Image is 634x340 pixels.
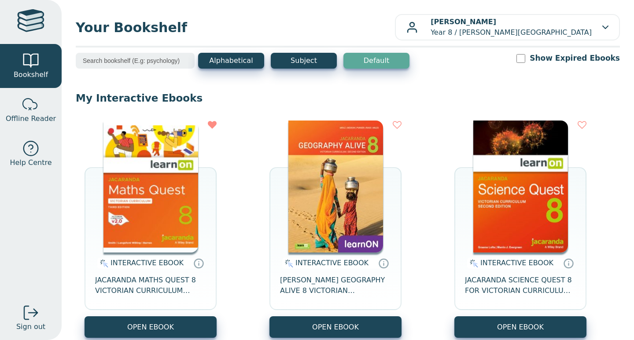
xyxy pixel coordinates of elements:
[465,275,576,296] span: JACARANDA SCIENCE QUEST 8 FOR VICTORIAN CURRICULUM LEARNON 2E EBOOK
[10,157,52,168] span: Help Centre
[271,53,337,69] button: Subject
[288,121,383,252] img: 5407fe0c-7f91-e911-a97e-0272d098c78b.jpg
[198,53,264,69] button: Alphabetical
[563,258,574,268] a: Interactive eBooks are accessed online via the publisher’s portal. They contain interactive resou...
[97,258,108,269] img: interactive.svg
[431,18,496,26] b: [PERSON_NAME]
[111,259,184,267] span: INTERACTIVE EBOOK
[16,322,45,332] span: Sign out
[480,259,553,267] span: INTERACTIVE EBOOK
[269,316,402,338] button: OPEN EBOOK
[85,316,217,338] button: OPEN EBOOK
[467,258,478,269] img: interactive.svg
[454,316,586,338] button: OPEN EBOOK
[473,121,568,252] img: fffb2005-5288-ea11-a992-0272d098c78b.png
[295,259,369,267] span: INTERACTIVE EBOOK
[76,18,395,37] span: Your Bookshelf
[95,275,206,296] span: JACARANDA MATHS QUEST 8 VICTORIAN CURRICULUM LEARNON EBOOK 3E
[193,258,204,268] a: Interactive eBooks are accessed online via the publisher’s portal. They contain interactive resou...
[282,258,293,269] img: interactive.svg
[530,53,620,64] label: Show Expired Ebooks
[103,121,198,252] img: c004558a-e884-43ec-b87a-da9408141e80.jpg
[76,53,195,69] input: Search bookshelf (E.g: psychology)
[378,258,389,268] a: Interactive eBooks are accessed online via the publisher’s portal. They contain interactive resou...
[343,53,409,69] button: Default
[76,91,620,105] p: My Interactive Ebooks
[280,275,391,296] span: [PERSON_NAME] GEOGRAPHY ALIVE 8 VICTORIAN CURRICULUM LEARNON EBOOK 2E
[395,14,620,40] button: [PERSON_NAME]Year 8 / [PERSON_NAME][GEOGRAPHIC_DATA]
[14,69,48,80] span: Bookshelf
[431,17,592,38] p: Year 8 / [PERSON_NAME][GEOGRAPHIC_DATA]
[6,113,56,124] span: Offline Reader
